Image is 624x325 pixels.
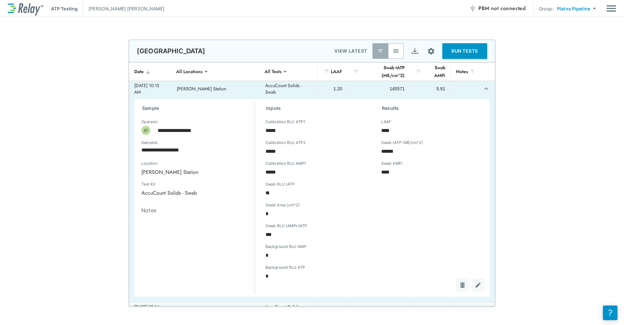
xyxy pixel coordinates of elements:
[266,104,366,112] h3: Inputs
[469,5,476,12] img: Offline Icon
[478,4,526,13] span: PBM
[472,279,485,292] button: Edit test
[260,65,286,78] div: All Tests
[381,120,391,124] label: LAAF
[141,126,150,135] div: JG
[422,43,440,60] button: Site setup
[266,140,305,145] label: Calibration RLU ATP2
[324,85,342,92] div: 1.20
[260,81,318,97] td: AccuCount Solids - Swab
[415,64,445,79] div: Swab AMPi
[381,140,423,145] label: Swab tATP (ME/cm^2)
[603,305,617,320] iframe: Resource center
[137,186,202,199] div: AccuCount Solids - Swab
[266,182,294,187] label: Swab RLU tATP
[539,5,553,12] p: Group:
[334,47,367,55] p: VIEW LATEST
[141,161,224,166] label: Location
[266,265,305,270] label: Background RLU ATP
[456,68,475,75] div: Notes
[475,282,481,288] img: Edit test
[411,47,419,55] img: Export Icon
[134,82,166,95] div: [DATE] 10:15 AM
[323,68,342,75] div: LAAF
[137,165,247,178] div: [PERSON_NAME] Station
[260,302,318,318] td: AccuCount Solids - Swab
[353,64,405,79] div: Swab tATP (ME/cm^2)
[491,5,526,12] span: not connected
[606,2,616,15] button: Main menu
[467,2,528,15] button: PBM not connected
[129,62,172,81] th: Date
[407,43,422,59] button: Export
[481,83,492,94] button: expand row
[8,2,43,16] img: LuminUltra Relay
[88,5,164,12] p: [PERSON_NAME] [PERSON_NAME]
[393,48,399,54] img: View All
[172,81,260,97] td: [PERSON_NAME] Station
[266,244,306,249] label: Background RLU AMP
[415,85,445,92] div: 5.91
[353,85,405,92] div: 145571
[266,224,307,228] label: Swab RLU tAMP+tATP
[172,65,207,78] div: All Locations
[137,143,242,156] input: Choose date, selected date is Sep 12, 2025
[606,2,616,15] img: Drawer Icon
[266,203,300,207] label: Swab Area (cm^2)
[51,5,78,12] p: ATP Testing
[141,120,158,124] label: Operator
[442,43,487,59] button: RUN TESTS
[266,161,306,166] label: Calibration RLU AMP1
[134,304,166,317] div: [DATE] 10:14 AM
[266,120,305,124] label: Calibration RLU ATP1
[381,161,402,166] label: Swab AMPi
[172,302,260,318] td: [GEOGRAPHIC_DATA]
[427,47,435,55] img: Settings Icon
[481,305,492,316] button: expand row
[141,182,191,187] label: Test Kit
[142,104,253,112] h3: Sample
[137,47,205,55] p: [GEOGRAPHIC_DATA]
[141,140,158,145] label: Sampled
[382,104,482,112] h3: Results
[377,48,383,54] img: Latest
